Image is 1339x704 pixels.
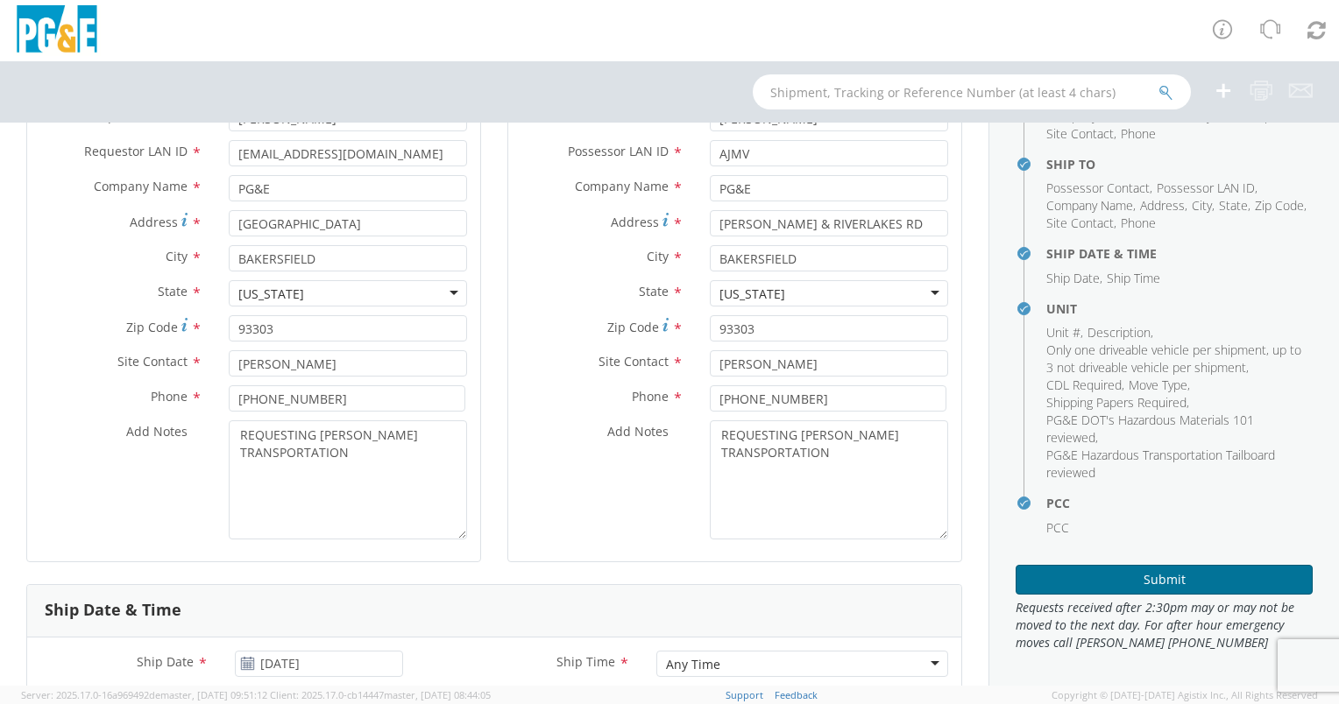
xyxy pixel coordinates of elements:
[1087,324,1151,341] span: Description
[1219,108,1248,124] span: State
[1046,197,1136,215] li: ,
[607,423,669,440] span: Add Notes
[137,653,194,670] span: Ship Date
[130,214,178,230] span: Address
[1087,324,1153,341] li: ,
[1046,247,1313,260] h4: Ship Date & Time
[1016,565,1313,595] button: Submit
[726,688,763,701] a: Support
[1140,197,1187,215] li: ,
[1046,377,1122,393] span: CDL Required
[1046,394,1189,412] li: ,
[1255,108,1304,124] span: Zip Code
[599,353,669,370] span: Site Contact
[1255,197,1304,214] span: Zip Code
[1219,197,1248,214] span: State
[1046,412,1254,446] span: PG&E DOT's Hazardous Materials 101 reviewed
[21,688,267,701] span: Server: 2025.17.0-16a969492de
[775,688,818,701] a: Feedback
[1192,108,1212,124] span: City
[568,143,669,159] span: Possessor LAN ID
[1052,688,1318,702] span: Copyright © [DATE]-[DATE] Agistix Inc., All Rights Reserved
[158,283,188,299] span: State
[1255,197,1307,215] li: ,
[1046,341,1301,376] span: Only one driveable vehicle per shipment, up to 3 not driveable vehicle per shipment
[1046,180,1150,196] span: Possessor Contact
[639,283,669,299] span: State
[1046,197,1133,214] span: Company Name
[160,688,267,701] span: master, [DATE] 09:51:12
[126,423,188,440] span: Add Notes
[1046,341,1308,377] li: ,
[1192,197,1215,215] li: ,
[1046,158,1313,171] h4: Ship To
[1046,180,1152,197] li: ,
[1140,108,1185,124] span: Address
[1140,197,1185,214] span: Address
[1046,125,1114,142] span: Site Contact
[94,178,188,194] span: Company Name
[13,5,101,57] img: pge-logo-06675f144f4cfa6a6814.png
[1121,125,1156,142] span: Phone
[45,602,181,619] h3: Ship Date & Time
[1046,270,1100,286] span: Ship Date
[1107,270,1160,286] span: Ship Time
[1219,197,1250,215] li: ,
[1046,302,1313,315] h4: Unit
[1046,108,1133,124] span: Company Name
[1046,394,1187,411] span: Shipping Papers Required
[384,688,491,701] span: master, [DATE] 08:44:05
[753,74,1191,109] input: Shipment, Tracking or Reference Number (at least 4 chars)
[611,214,659,230] span: Address
[556,653,615,670] span: Ship Time
[117,353,188,370] span: Site Contact
[238,285,304,303] div: [US_STATE]
[632,388,669,405] span: Phone
[647,248,669,264] span: City
[84,143,188,159] span: Requestor LAN ID
[270,688,491,701] span: Client: 2025.17.0-cb14447
[1046,324,1080,341] span: Unit #
[1016,599,1313,651] span: Requests received after 2:30pm may or may not be moved to the next day. For after hour emergency ...
[1046,324,1083,341] li: ,
[126,319,178,335] span: Zip Code
[1046,496,1313,510] h4: PCC
[1046,412,1308,447] li: ,
[1046,270,1102,287] li: ,
[1046,125,1116,143] li: ,
[1046,215,1116,232] li: ,
[1046,519,1069,536] span: PCC
[166,248,188,264] span: City
[1129,377,1190,394] li: ,
[666,656,720,673] div: Any Time
[151,388,188,405] span: Phone
[1192,197,1212,214] span: City
[1046,447,1275,481] span: PG&E Hazardous Transportation Tailboard reviewed
[1157,180,1258,197] li: ,
[575,178,669,194] span: Company Name
[607,319,659,335] span: Zip Code
[719,285,785,303] div: [US_STATE]
[1157,180,1255,196] span: Possessor LAN ID
[1121,215,1156,231] span: Phone
[1129,377,1187,393] span: Move Type
[1046,215,1114,231] span: Site Contact
[1046,377,1124,394] li: ,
